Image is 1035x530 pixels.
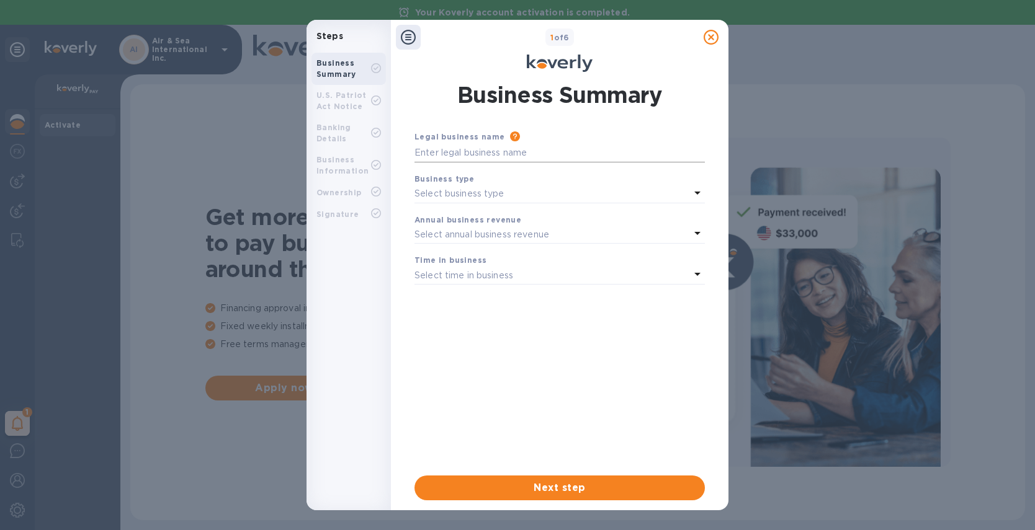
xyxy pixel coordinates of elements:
[316,155,369,175] b: Business Information
[414,228,549,241] p: Select annual business revenue
[414,174,474,183] b: Business type
[550,33,569,42] b: of 6
[414,269,513,282] p: Select time in business
[316,58,356,79] b: Business Summary
[550,33,553,42] span: 1
[414,144,705,162] input: Enter legal business name
[316,91,367,111] b: U.S. Patriot Act Notice
[414,132,505,141] b: Legal business name
[316,210,359,219] b: Signature
[414,475,705,500] button: Next step
[414,187,504,200] p: Select business type
[316,31,343,41] b: Steps
[316,123,351,143] b: Banking Details
[457,79,662,110] h1: Business Summary
[424,480,695,495] span: Next step
[414,215,521,224] b: Annual business revenue
[316,188,362,197] b: Ownership
[414,255,486,265] b: Time in business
